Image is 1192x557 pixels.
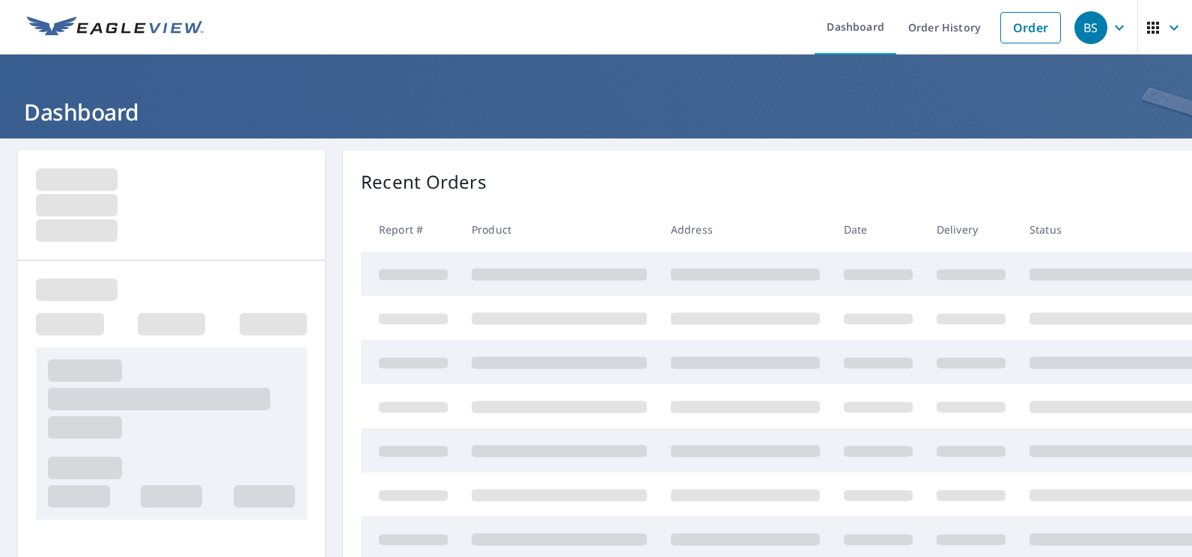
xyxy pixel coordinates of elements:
th: Address [659,207,832,252]
th: Delivery [925,207,1018,252]
a: Order [1000,12,1061,43]
h1: Dashboard [18,97,1174,127]
th: Report # [361,207,460,252]
img: EV Logo [27,16,204,39]
p: Recent Orders [361,168,487,195]
th: Date [832,207,925,252]
th: Product [460,207,659,252]
div: BS [1074,11,1107,44]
